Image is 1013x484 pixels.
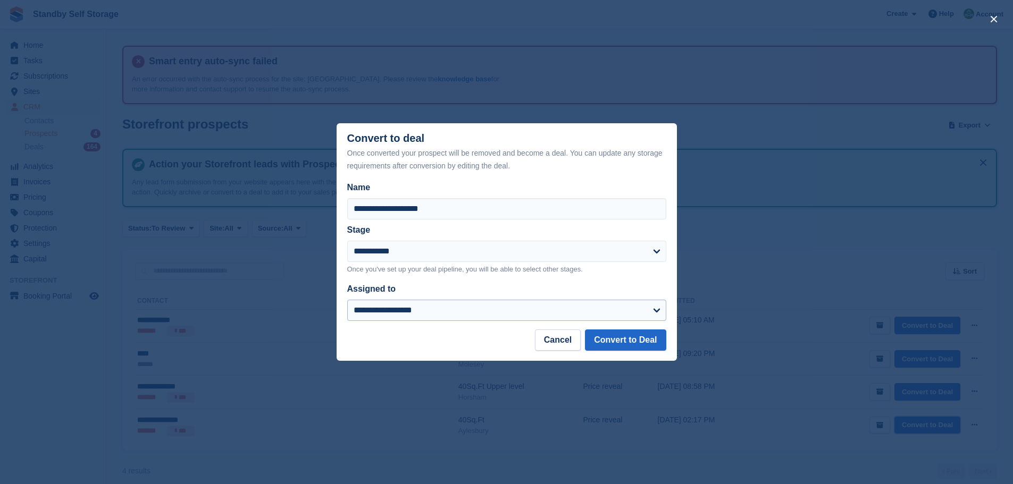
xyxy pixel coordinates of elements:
label: Name [347,181,666,194]
p: Once you've set up your deal pipeline, you will be able to select other stages. [347,264,666,275]
label: Assigned to [347,284,396,293]
button: close [985,11,1002,28]
div: Convert to deal [347,132,666,172]
button: Convert to Deal [585,329,666,351]
label: Stage [347,225,371,234]
div: Once converted your prospect will be removed and become a deal. You can update any storage requir... [347,147,666,172]
button: Cancel [535,329,581,351]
